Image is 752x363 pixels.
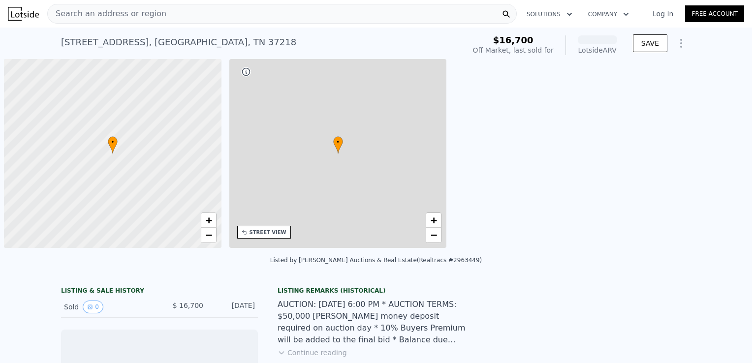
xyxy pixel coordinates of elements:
div: Off Market, last sold for [473,45,554,55]
button: Solutions [519,5,580,23]
span: • [108,138,118,147]
div: [DATE] [211,301,255,313]
a: Zoom in [201,213,216,228]
a: Zoom out [426,228,441,242]
button: View historical data [83,301,103,313]
span: − [431,229,437,241]
span: $16,700 [493,35,533,45]
button: Company [580,5,637,23]
a: Free Account [685,5,744,22]
span: • [333,138,343,147]
div: Listed by [PERSON_NAME] Auctions & Real Estate (Realtracs #2963449) [270,257,482,264]
span: + [431,214,437,226]
span: $ 16,700 [173,302,203,309]
span: Search an address or region [48,8,166,20]
a: Log In [641,9,685,19]
img: Lotside [8,7,39,21]
a: Zoom out [201,228,216,242]
button: SAVE [633,34,667,52]
button: Show Options [671,33,691,53]
div: Lotside ARV [578,45,617,55]
span: − [205,229,212,241]
div: Sold [64,301,152,313]
span: + [205,214,212,226]
div: STREET VIEW [250,229,286,236]
div: • [108,136,118,153]
div: LISTING & SALE HISTORY [61,287,258,297]
div: Listing Remarks (Historical) [278,287,474,295]
button: Continue reading [278,348,347,358]
a: Zoom in [426,213,441,228]
div: [STREET_ADDRESS] , [GEOGRAPHIC_DATA] , TN 37218 [61,35,296,49]
div: AUCTION: [DATE] 6:00 PM * AUCTION TERMS: $50,000 [PERSON_NAME] money deposit required on auction ... [278,299,474,346]
div: • [333,136,343,153]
